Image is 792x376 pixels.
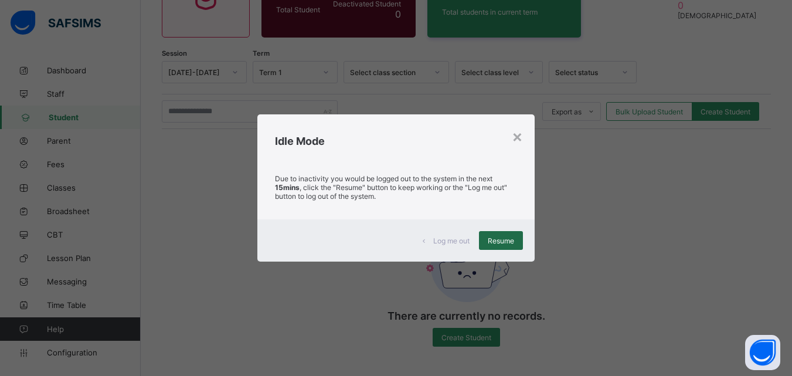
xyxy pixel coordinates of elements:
strong: 15mins [275,183,300,192]
span: Log me out [433,236,470,245]
p: Due to inactivity you would be logged out to the system in the next , click the "Resume" button t... [275,174,517,201]
button: Open asap [745,335,780,370]
h2: Idle Mode [275,135,517,147]
span: Resume [488,236,514,245]
div: × [512,126,523,146]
